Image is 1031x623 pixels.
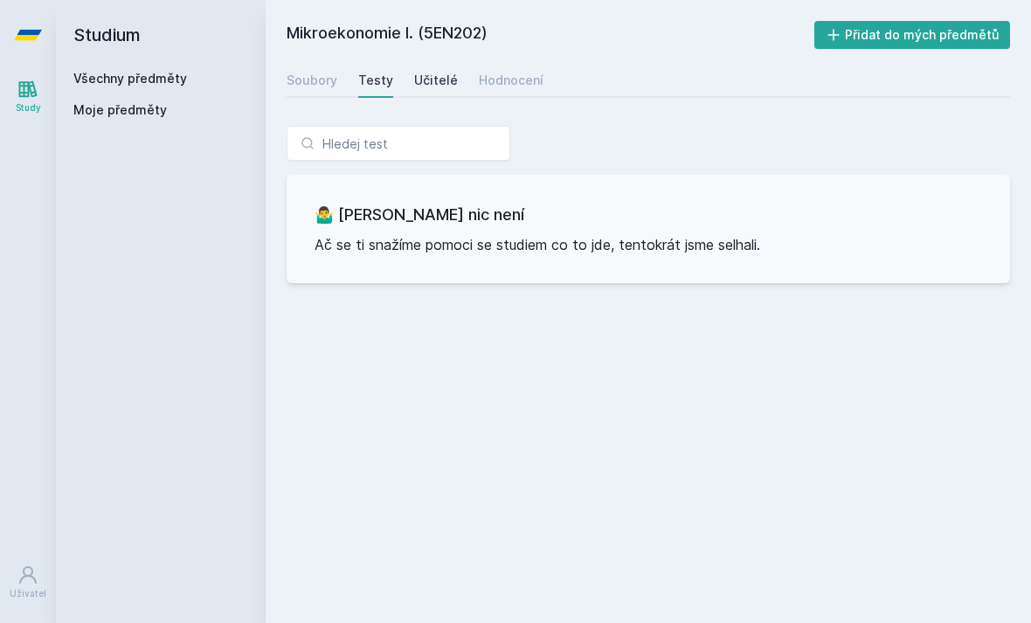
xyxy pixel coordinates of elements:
h3: 🤷‍♂️ [PERSON_NAME] nic není [315,203,982,227]
a: Učitelé [414,63,458,98]
a: Hodnocení [479,63,543,98]
a: Všechny předměty [73,71,187,86]
input: Hledej test [287,126,510,161]
div: Hodnocení [479,72,543,89]
p: Ač se ti snažíme pomoci se studiem co to jde, tentokrát jsme selhali. [315,234,982,255]
div: Učitelé [414,72,458,89]
a: Soubory [287,63,337,98]
a: Uživatel [3,556,52,609]
div: Soubory [287,72,337,89]
a: Testy [358,63,393,98]
a: Study [3,70,52,123]
div: Study [16,101,41,114]
h2: Mikroekonomie I. (5EN202) [287,21,814,49]
div: Uživatel [10,587,46,600]
div: Testy [358,72,393,89]
span: Moje předměty [73,101,167,119]
button: Přidat do mých předmětů [814,21,1011,49]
